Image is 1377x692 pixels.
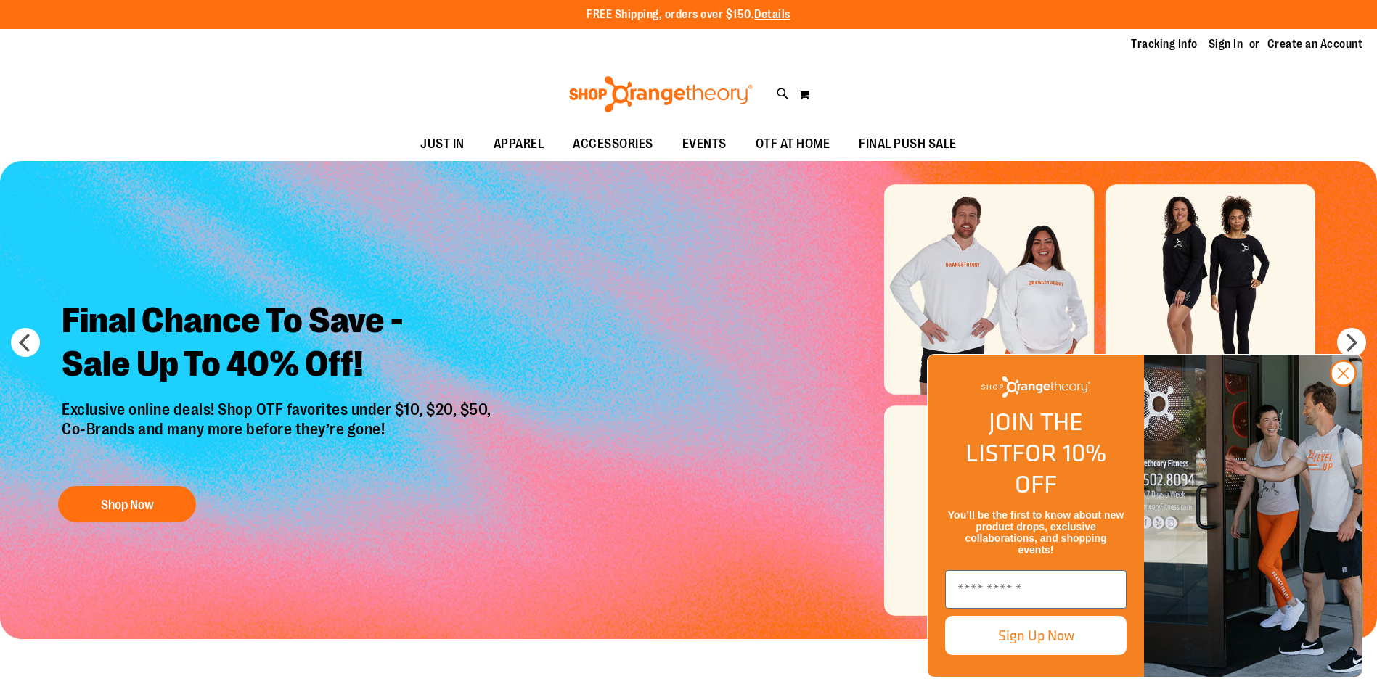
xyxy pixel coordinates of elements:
div: FLYOUT Form [912,339,1377,692]
span: JOIN THE LIST [965,403,1083,471]
a: FINAL PUSH SALE [844,128,971,161]
input: Enter email [945,570,1127,609]
a: JUST IN [406,128,479,161]
button: prev [11,328,40,357]
button: Shop Now [58,486,196,522]
a: Final Chance To Save -Sale Up To 40% Off! Exclusive online deals! Shop OTF favorites under $10, $... [51,288,506,530]
a: EVENTS [668,128,741,161]
span: You’ll be the first to know about new product drops, exclusive collaborations, and shopping events! [948,509,1124,556]
p: FREE Shipping, orders over $150. [587,7,790,23]
a: OTF AT HOME [741,128,845,161]
span: EVENTS [682,128,727,160]
button: Sign Up Now [945,616,1127,655]
span: FOR 10% OFF [1012,434,1106,502]
span: JUST IN [420,128,465,160]
p: Exclusive online deals! Shop OTF favorites under $10, $20, $50, Co-Brands and many more before th... [51,400,506,471]
a: Sign In [1209,36,1243,52]
button: Close dialog [1330,360,1357,387]
a: Tracking Info [1131,36,1198,52]
a: Details [754,8,790,21]
img: Shop Orangtheory [1144,355,1362,677]
span: FINAL PUSH SALE [859,128,957,160]
img: Shop Orangetheory [567,76,755,112]
h2: Final Chance To Save - Sale Up To 40% Off! [51,288,506,400]
span: APPAREL [494,128,544,160]
img: Shop Orangetheory [981,376,1090,398]
button: next [1337,328,1366,357]
span: ACCESSORIES [573,128,653,160]
a: Create an Account [1267,36,1363,52]
a: APPAREL [479,128,559,161]
a: ACCESSORIES [558,128,668,161]
span: OTF AT HOME [756,128,830,160]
